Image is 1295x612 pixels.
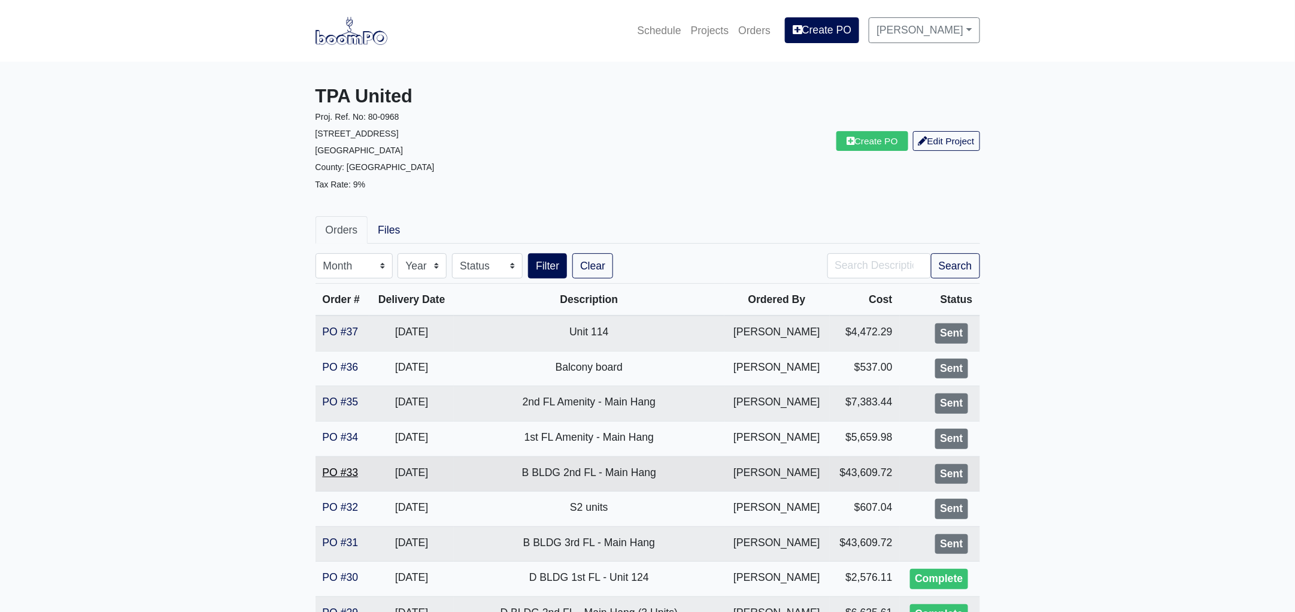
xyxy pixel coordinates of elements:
small: County: [GEOGRAPHIC_DATA] [316,162,435,172]
td: [DATE] [369,562,454,597]
img: boomPO [316,17,387,44]
th: Description [454,284,724,316]
a: PO #33 [323,466,359,478]
h3: TPA United [316,86,639,108]
small: [GEOGRAPHIC_DATA] [316,146,404,155]
td: B BLDG 3rd FL - Main Hang [454,526,724,562]
a: Create PO [836,131,908,151]
th: Status [900,284,980,316]
td: [DATE] [369,421,454,456]
td: [DATE] [369,526,454,562]
th: Cost [830,284,900,316]
small: [STREET_ADDRESS] [316,129,399,138]
a: PO #32 [323,501,359,513]
td: [PERSON_NAME] [724,316,830,351]
td: Balcony board [454,351,724,386]
td: $537.00 [830,351,900,386]
div: Complete [910,569,968,589]
a: PO #31 [323,537,359,549]
td: $7,383.44 [830,386,900,422]
div: Sent [935,393,968,414]
button: Filter [528,253,567,278]
td: [DATE] [369,386,454,422]
a: PO #35 [323,396,359,408]
td: $607.04 [830,492,900,527]
input: Search [827,253,931,278]
div: Sent [935,429,968,449]
td: [PERSON_NAME] [724,456,830,492]
td: [PERSON_NAME] [724,562,830,597]
td: [PERSON_NAME] [724,492,830,527]
a: Clear [572,253,613,278]
a: Schedule [632,17,686,44]
a: PO #36 [323,361,359,373]
td: [DATE] [369,456,454,492]
a: Edit Project [913,131,980,151]
td: $43,609.72 [830,526,900,562]
td: Unit 114 [454,316,724,351]
td: D BLDG 1st FL - Unit 124 [454,562,724,597]
button: Search [931,253,980,278]
td: [PERSON_NAME] [724,351,830,386]
a: Create PO [785,17,859,43]
th: Delivery Date [369,284,454,316]
td: [PERSON_NAME] [724,386,830,422]
th: Order # [316,284,369,316]
td: 1st FL Amenity - Main Hang [454,421,724,456]
td: [DATE] [369,351,454,386]
a: Projects [686,17,734,44]
td: [PERSON_NAME] [724,526,830,562]
small: Tax Rate: 9% [316,180,366,189]
td: $43,609.72 [830,456,900,492]
a: Files [368,216,410,244]
div: Sent [935,499,968,519]
a: [PERSON_NAME] [869,17,979,43]
div: Sent [935,464,968,484]
small: Proj. Ref. No: 80-0968 [316,112,399,122]
td: S2 units [454,492,724,527]
td: [DATE] [369,316,454,351]
div: Sent [935,359,968,379]
th: Ordered By [724,284,830,316]
td: [PERSON_NAME] [724,421,830,456]
td: [DATE] [369,492,454,527]
div: Sent [935,534,968,555]
a: PO #30 [323,571,359,583]
td: $4,472.29 [830,316,900,351]
td: 2nd FL Amenity - Main Hang [454,386,724,422]
a: PO #37 [323,326,359,338]
td: B BLDG 2nd FL - Main Hang [454,456,724,492]
a: PO #34 [323,431,359,443]
a: Orders [733,17,775,44]
a: Orders [316,216,368,244]
td: $2,576.11 [830,562,900,597]
td: $5,659.98 [830,421,900,456]
div: Sent [935,323,968,344]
